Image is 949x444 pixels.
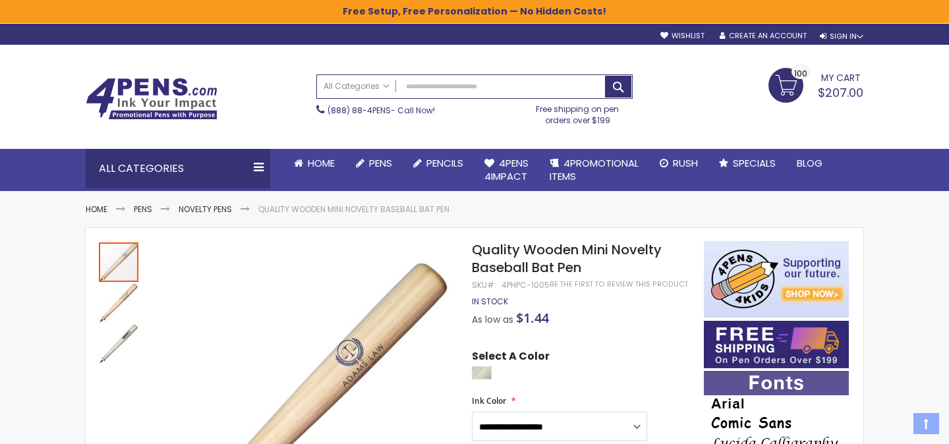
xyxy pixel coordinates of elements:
a: Pencils [403,149,474,178]
a: 4Pens4impact [474,149,539,192]
a: Home [86,204,107,215]
span: $207.00 [818,84,863,101]
a: Pens [345,149,403,178]
a: Create an Account [720,31,807,41]
a: Be the first to review this product [550,279,688,289]
img: 4Pens Custom Pens and Promotional Products [86,78,217,120]
img: 4pens 4 kids [704,241,849,318]
a: Home [283,149,345,178]
a: Top [913,413,939,434]
a: Wishlist [660,31,705,41]
div: Availability [472,296,508,307]
div: 4PHPC-1005 [502,280,550,291]
a: Blog [786,149,833,178]
li: Quality Wooden Mini Novelty Baseball Bat Pen [258,204,449,215]
a: Novelty Pens [179,204,232,215]
div: Sign In [820,32,863,42]
span: Specials [733,156,776,170]
span: 4Pens 4impact [484,156,529,183]
span: In stock [472,296,508,307]
span: As low as [472,313,513,326]
div: Quality Wooden Mini Novelty Baseball Bat Pen [99,282,140,323]
div: Quality Wooden Mini Novelty Baseball Bat Pen [99,323,138,364]
a: Rush [649,149,708,178]
a: $207.00 100 [768,68,863,101]
strong: SKU [472,279,496,291]
span: All Categories [324,81,389,92]
div: Quality Wooden Mini Novelty Baseball Bat Pen [99,241,140,282]
span: Select A Color [472,349,550,367]
a: 4PROMOTIONALITEMS [539,149,649,192]
span: Quality Wooden Mini Novelty Baseball Bat Pen [472,240,662,277]
span: $1.44 [516,309,549,327]
span: Pens [369,156,392,170]
img: Quality Wooden Mini Novelty Baseball Bat Pen [99,324,138,364]
div: All Categories [86,149,270,188]
span: 4PROMOTIONAL ITEMS [550,156,639,183]
div: Natural Wood [472,366,492,379]
img: Quality Wooden Mini Novelty Baseball Bat Pen [99,283,138,323]
span: Ink Color [472,395,506,406]
a: Pens [134,204,152,215]
div: Free shipping on pen orders over $199 [523,99,633,125]
img: Free shipping on orders over $199 [704,321,849,368]
span: Pencils [426,156,463,170]
span: 100 [794,67,807,80]
span: - Call Now! [328,105,435,116]
a: (888) 88-4PENS [328,105,391,116]
a: Specials [708,149,786,178]
span: Rush [673,156,698,170]
span: Home [308,156,335,170]
span: Blog [797,156,822,170]
a: All Categories [317,75,396,97]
